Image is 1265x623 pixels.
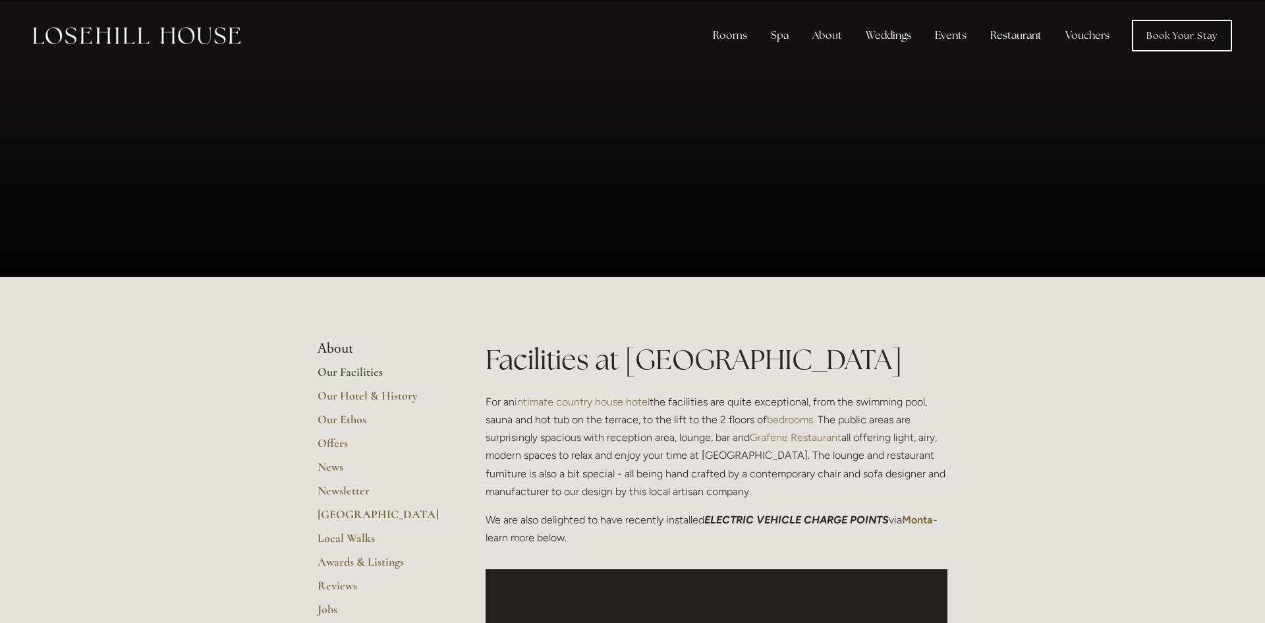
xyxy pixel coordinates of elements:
[318,531,443,554] a: Local Walks
[486,340,947,379] h1: Facilities at [GEOGRAPHIC_DATA]
[318,578,443,602] a: Reviews
[1132,20,1232,51] a: Book Your Stay
[318,340,443,357] li: About
[318,460,443,483] a: News
[318,554,443,578] a: Awards & Listings
[902,514,933,526] a: Monta
[702,22,758,49] div: Rooms
[1055,22,1120,49] a: Vouchers
[486,511,947,547] p: We are also delighted to have recently installed via - learn more below.
[704,514,889,526] em: ELECTRIC VEHICLE CHARGE POINTS
[318,365,443,388] a: Our Facilities
[750,431,841,444] a: Grafene Restaurant
[802,22,853,49] div: About
[760,22,799,49] div: Spa
[515,396,650,408] a: intimate country house hotel
[318,483,443,507] a: Newsletter
[924,22,977,49] div: Events
[980,22,1052,49] div: Restaurant
[855,22,922,49] div: Weddings
[318,436,443,460] a: Offers
[486,393,947,500] p: For an the facilities are quite exceptional, from the swimming pool, sauna and hot tub on the ter...
[767,413,813,426] a: bedrooms
[33,27,240,44] img: Losehill House
[318,388,443,412] a: Our Hotel & History
[318,412,443,436] a: Our Ethos
[318,507,443,531] a: [GEOGRAPHIC_DATA]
